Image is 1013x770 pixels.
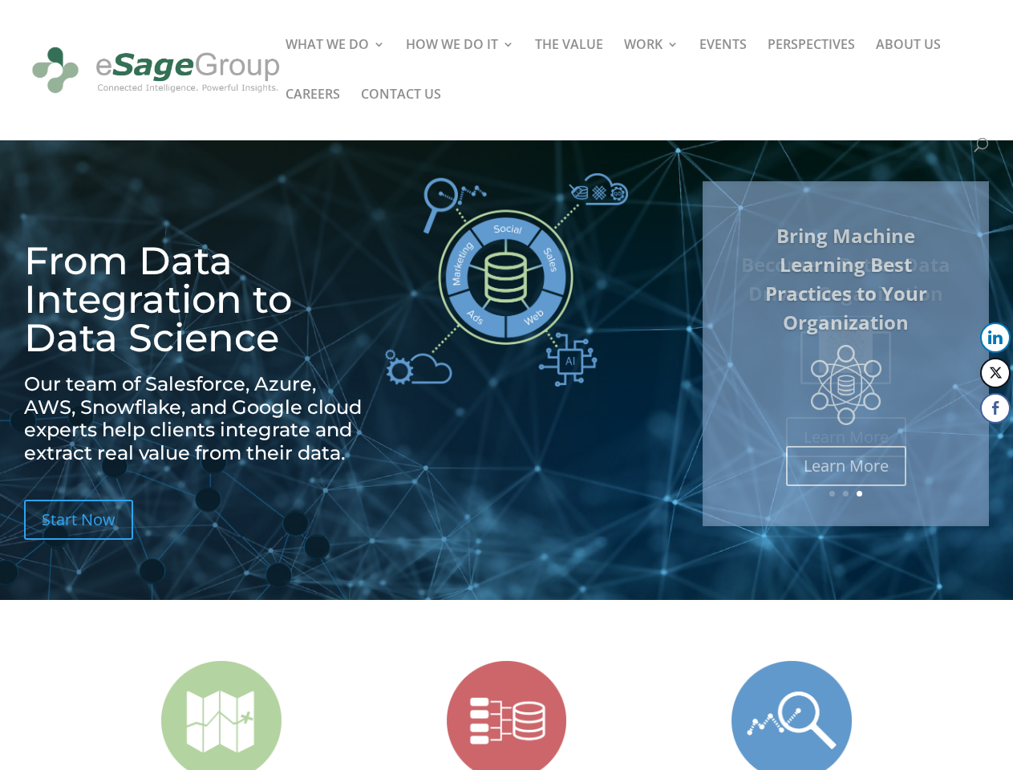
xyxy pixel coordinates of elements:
a: Start Now [24,500,133,540]
a: Learn More [786,446,906,486]
h1: From Data Integration to Data Science [24,241,367,365]
a: CAREERS [286,88,340,138]
a: THE VALUE [535,38,603,88]
button: Twitter Share [980,358,1011,388]
a: WHAT WE DO [286,38,385,88]
a: 1 [829,491,835,496]
h2: Our team of Salesforce, Azure, AWS, Snowflake, and Google cloud experts help clients integrate an... [24,373,367,473]
a: EVENTS [699,38,747,88]
a: WORK [624,38,679,88]
button: Facebook Share [980,393,1011,423]
a: 2 [843,491,849,496]
a: HOW WE DO IT [406,38,514,88]
a: ABOUT US [876,38,941,88]
a: PERSPECTIVES [768,38,855,88]
button: LinkedIn Share [980,322,1011,353]
a: Bring Machine Learning Best Practices to Your Organization [765,222,927,335]
a: 3 [857,491,862,496]
img: eSage Group [27,35,285,106]
a: CONTACT US [361,88,441,138]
